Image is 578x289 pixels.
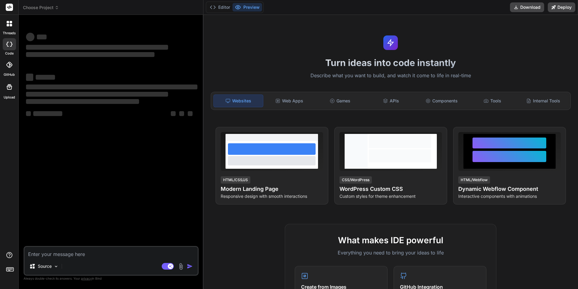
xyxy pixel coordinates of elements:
div: HTML/Webflow [458,176,490,184]
label: GitHub [4,72,15,77]
p: Responsive design with smooth interactions [221,193,323,199]
span: ‌ [179,111,184,116]
div: Internal Tools [518,95,568,107]
div: HTML/CSS/JS [221,176,250,184]
h4: Modern Landing Page [221,185,323,193]
span: ‌ [26,33,34,41]
span: ‌ [188,111,193,116]
span: ‌ [26,92,168,97]
label: threads [3,31,16,36]
button: Deploy [548,2,575,12]
div: APIs [366,95,416,107]
img: icon [187,263,193,269]
div: Websites [213,95,264,107]
div: Tools [468,95,517,107]
label: Upload [4,95,15,100]
label: code [5,51,14,56]
span: ‌ [33,111,62,116]
div: Web Apps [265,95,314,107]
p: Source [38,263,52,269]
p: Custom styles for theme enhancement [339,193,442,199]
button: Editor [207,3,232,12]
p: Interactive components with animations [458,193,561,199]
p: Describe what you want to build, and watch it come to life in real-time [207,72,575,80]
span: ‌ [26,74,33,81]
span: ‌ [26,111,31,116]
p: Always double-check its answers. Your in Bind [24,276,199,281]
span: ‌ [171,111,176,116]
h1: Turn ideas into code instantly [207,57,575,68]
h4: Dynamic Webflow Component [458,185,561,193]
span: Choose Project [23,5,59,11]
button: Preview [232,3,262,12]
div: CSS/WordPress [339,176,372,184]
div: Components [417,95,466,107]
button: Download [510,2,544,12]
div: Games [315,95,365,107]
span: privacy [81,277,92,280]
img: Pick Models [54,264,59,269]
span: ‌ [36,75,55,80]
span: ‌ [26,45,168,50]
h2: What makes IDE powerful [295,234,486,247]
span: ‌ [26,85,197,89]
img: attachment [177,263,184,270]
p: Everything you need to bring your ideas to life [295,249,486,256]
span: ‌ [26,52,154,57]
span: ‌ [26,99,139,104]
h4: WordPress Custom CSS [339,185,442,193]
span: ‌ [37,35,47,39]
